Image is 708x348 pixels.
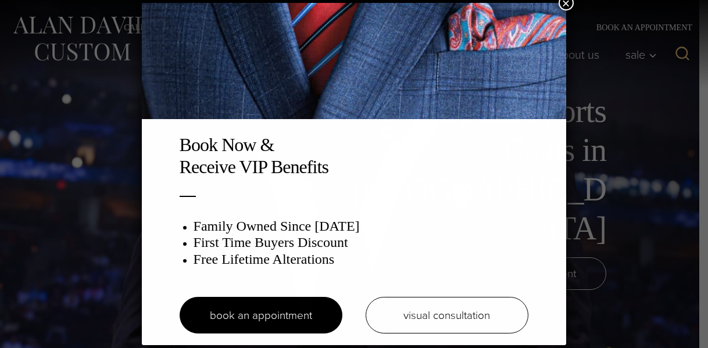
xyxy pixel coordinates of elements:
h2: Book Now & Receive VIP Benefits [180,134,528,178]
h3: First Time Buyers Discount [194,234,528,251]
h3: Family Owned Since [DATE] [194,218,528,235]
a: visual consultation [366,297,528,333]
span: Chat [26,8,49,19]
h3: Free Lifetime Alterations [194,251,528,268]
a: book an appointment [180,297,342,333]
